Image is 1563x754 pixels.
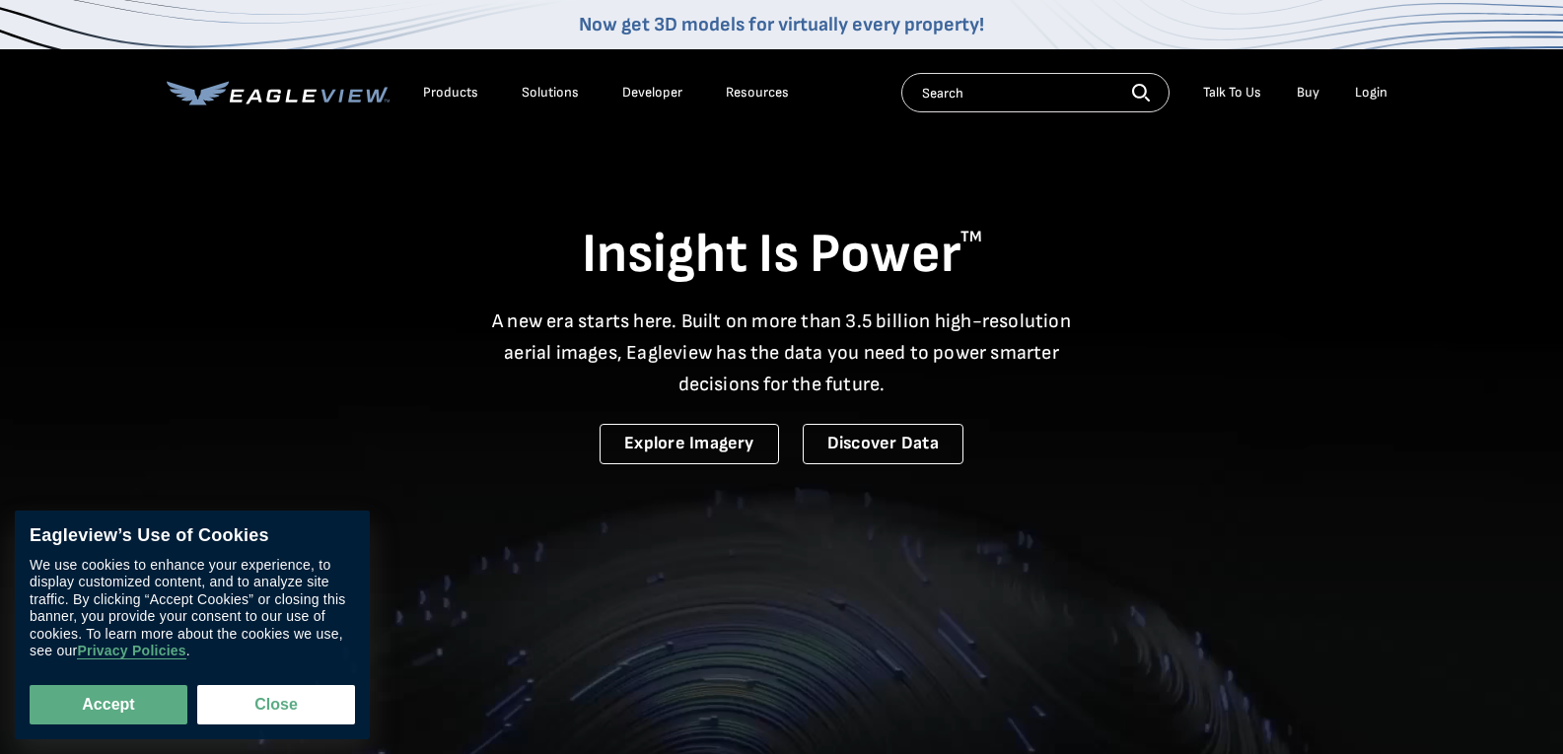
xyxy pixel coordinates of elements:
[167,221,1397,290] h1: Insight Is Power
[197,685,355,724] button: Close
[579,13,984,36] a: Now get 3D models for virtually every property!
[1297,84,1319,102] a: Buy
[803,424,963,464] a: Discover Data
[622,84,682,102] a: Developer
[480,306,1084,400] p: A new era starts here. Built on more than 3.5 billion high-resolution aerial images, Eagleview ha...
[600,424,779,464] a: Explore Imagery
[1203,84,1261,102] div: Talk To Us
[30,525,355,547] div: Eagleview’s Use of Cookies
[30,685,187,724] button: Accept
[423,84,478,102] div: Products
[30,557,355,660] div: We use cookies to enhance your experience, to display customized content, and to analyze site tra...
[77,644,185,660] a: Privacy Policies
[726,84,789,102] div: Resources
[960,228,982,246] sup: TM
[901,73,1170,112] input: Search
[1355,84,1387,102] div: Login
[522,84,579,102] div: Solutions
